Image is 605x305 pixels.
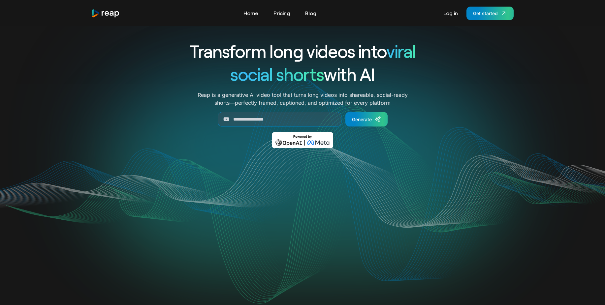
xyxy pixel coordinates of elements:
a: Generate [345,112,388,126]
div: Generate [352,116,372,123]
form: Generate Form [165,112,440,126]
a: Pricing [270,8,293,18]
a: Home [240,8,262,18]
a: Blog [302,8,320,18]
a: Get started [466,7,514,20]
h1: with AI [165,63,440,86]
a: Log in [440,8,461,18]
p: Reap is a generative AI video tool that turns long videos into shareable, social-ready shorts—per... [198,91,408,107]
span: viral [386,40,416,62]
div: Get started [473,10,498,17]
img: reap logo [91,9,120,18]
h1: Transform long videos into [165,40,440,63]
img: Powered by OpenAI & Meta [272,132,334,148]
video: Your browser does not support the video tag. [170,158,435,291]
span: social shorts [230,63,324,85]
a: home [91,9,120,18]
